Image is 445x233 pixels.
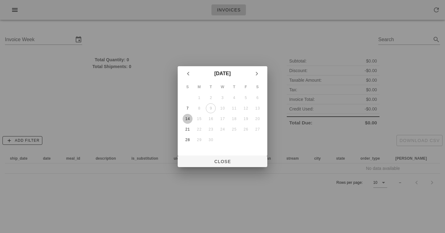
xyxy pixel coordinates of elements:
th: W [217,82,228,92]
th: F [240,82,252,92]
th: S [182,82,193,92]
button: 28 [183,135,193,145]
div: 14 [183,117,193,121]
div: 7 [183,106,193,110]
button: 7 [183,103,193,113]
button: Previous month [183,68,194,79]
button: 14 [183,114,193,124]
button: Next month [251,68,262,79]
button: Close [178,156,267,167]
th: T [205,82,216,92]
span: Close [183,159,262,164]
div: 28 [183,138,193,142]
button: 21 [183,124,193,134]
th: T [229,82,240,92]
th: S [252,82,263,92]
th: M [194,82,205,92]
div: 21 [183,127,193,132]
button: [DATE] [212,67,233,80]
